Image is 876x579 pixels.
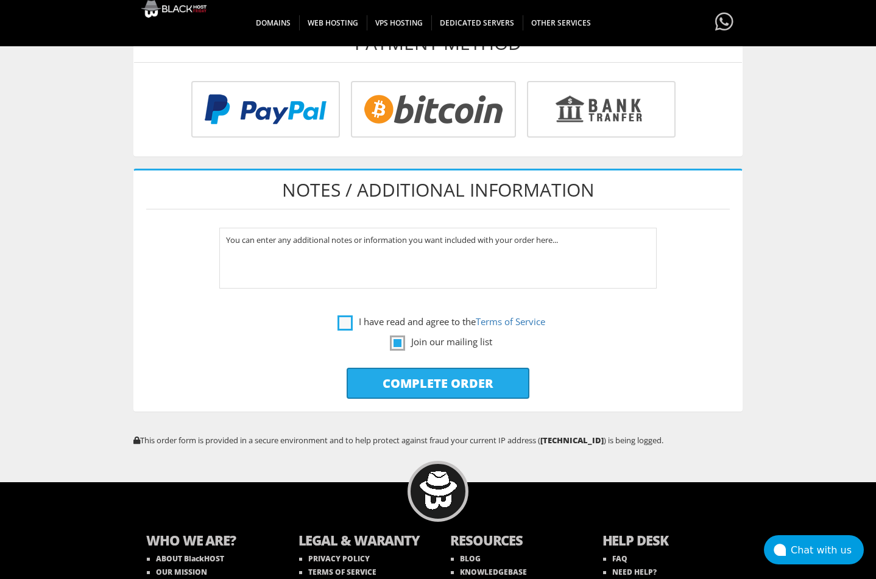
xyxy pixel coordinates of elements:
label: I have read and agree to the [337,314,545,329]
img: BlackHOST mascont, Blacky. [419,471,457,510]
div: Chat with us [791,544,864,556]
textarea: You can enter any additional notes or information you want included with your order here... [219,228,657,289]
input: Complete Order [347,368,529,399]
span: DEDICATED SERVERS [431,15,523,30]
b: RESOURCES [450,531,578,552]
span: VPS HOSTING [367,15,432,30]
span: OTHER SERVICES [523,15,599,30]
img: PayPal.png [191,81,340,138]
a: ABOUT BlackHOST [147,553,224,564]
a: NEED HELP? [603,567,657,577]
img: Bank%20Transfer.png [527,81,676,138]
h1: Notes / Additional Information [146,170,730,209]
a: FAQ [603,553,627,564]
img: Bitcoin.png [351,81,516,138]
b: LEGAL & WARANTY [298,531,426,552]
a: PRIVACY POLICY [299,553,370,564]
strong: [TECHNICAL_ID] [540,435,604,446]
p: This order form is provided in a secure environment and to help protect against fraud your curren... [133,435,743,446]
a: TERMS OF SERVICE [299,567,376,577]
button: Chat with us [764,535,864,564]
span: DOMAINS [247,15,300,30]
a: OUR MISSION [147,567,207,577]
b: HELP DESK [602,531,730,552]
label: Join our mailing list [390,334,492,349]
a: Terms of Service [476,315,545,328]
b: WHO WE ARE? [146,531,274,552]
a: KNOWLEDGEBASE [451,567,527,577]
span: WEB HOSTING [299,15,367,30]
a: BLOG [451,553,481,564]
